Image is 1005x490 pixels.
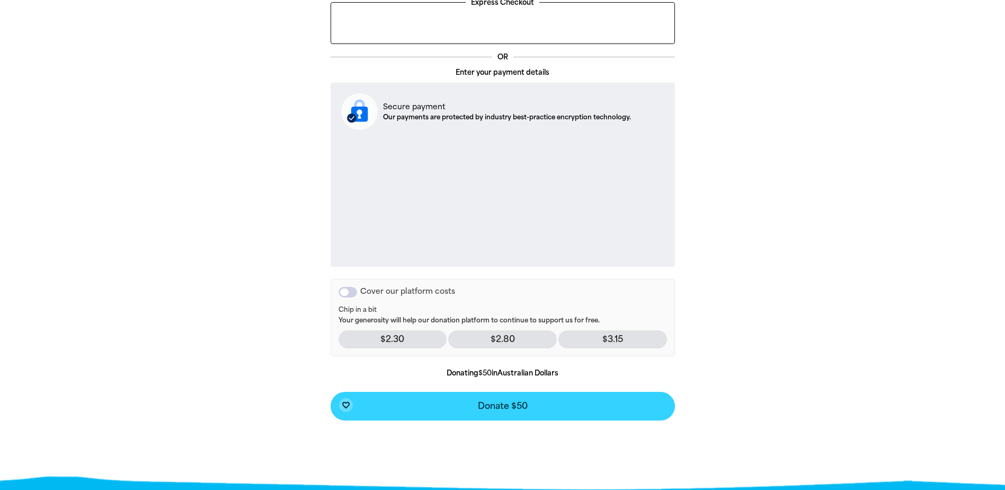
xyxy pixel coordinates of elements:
[342,401,350,409] i: favorite_border
[331,368,675,379] p: Donating in Australian Dollars
[478,402,528,410] span: Donate $50
[492,52,513,63] p: OR
[339,330,447,348] p: $2.30
[558,330,667,348] p: $3.15
[383,101,631,112] p: Secure payment
[331,392,675,421] button: favorite_borderDonate $50
[383,112,631,122] p: Our payments are protected by industry best-practice encryption technology.
[339,306,667,325] p: Your generosity will help our donation platform to continue to support us for free.
[339,287,357,297] button: Cover our platform costs
[478,369,492,377] b: $50
[331,67,675,78] p: Enter your payment details
[336,8,669,37] iframe: PayPal-paypal
[339,306,667,314] span: Chip in a bit
[448,330,557,348] p: $2.80
[339,138,666,258] iframe: Secure payment input frame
